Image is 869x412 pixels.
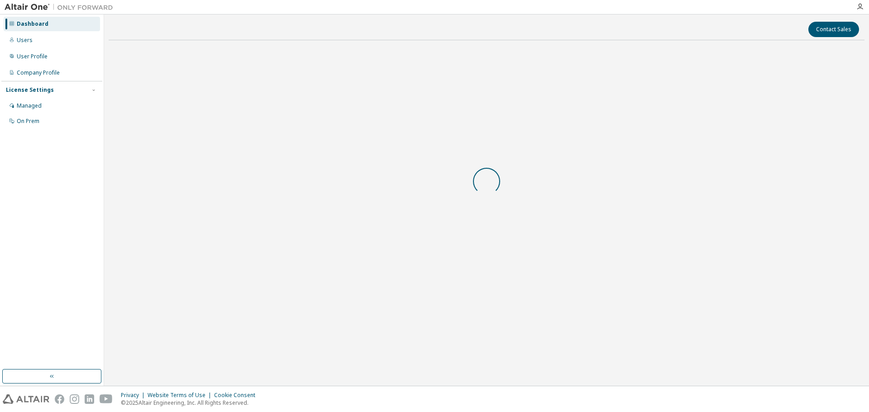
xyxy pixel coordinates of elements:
div: Managed [17,102,42,109]
div: User Profile [17,53,48,60]
div: Privacy [121,392,148,399]
img: facebook.svg [55,394,64,404]
div: License Settings [6,86,54,94]
div: Website Terms of Use [148,392,214,399]
button: Contact Sales [808,22,859,37]
img: youtube.svg [100,394,113,404]
div: Dashboard [17,20,48,28]
div: Company Profile [17,69,60,76]
img: Altair One [5,3,118,12]
div: On Prem [17,118,39,125]
p: © 2025 Altair Engineering, Inc. All Rights Reserved. [121,399,261,407]
img: altair_logo.svg [3,394,49,404]
img: linkedin.svg [85,394,94,404]
div: Users [17,37,33,44]
div: Cookie Consent [214,392,261,399]
img: instagram.svg [70,394,79,404]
